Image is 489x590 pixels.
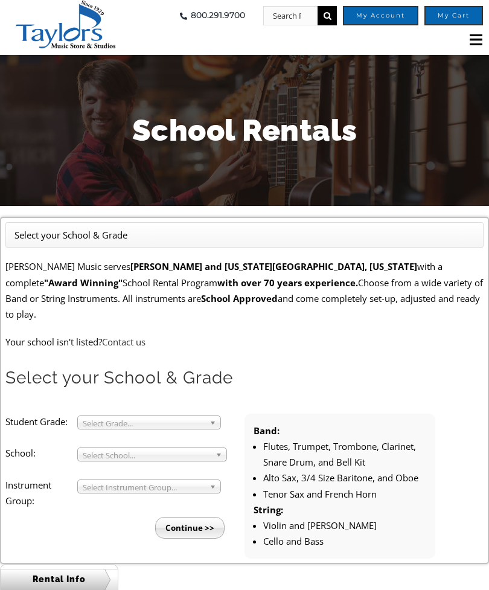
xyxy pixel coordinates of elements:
[5,414,77,429] label: Student Grade:
[254,425,280,437] strong: Band:
[1,569,118,590] h2: Rental Info
[155,517,225,539] input: Continue >>
[356,13,405,19] span: My Account
[263,533,426,549] li: Cello and Bass
[217,277,358,289] strong: with over 70 years experience.
[438,13,470,19] span: My Cart
[263,438,426,470] li: Flutes, Trumpet, Trombone, Clarinet, Snare Drum, and Bell Kit
[5,334,483,350] p: Your school isn't listed?
[263,470,426,486] li: Alto Sax, 3/4 Size Baritone, and Oboe
[130,260,417,272] strong: [PERSON_NAME] and [US_STATE][GEOGRAPHIC_DATA], [US_STATE]
[5,445,77,461] label: School:
[176,6,245,25] a: 800.291.9700
[191,6,245,25] span: 800.291.9700
[44,277,123,289] strong: "Award Winning"
[5,477,77,509] label: Instrument Group:
[5,258,483,322] p: [PERSON_NAME] Music serves with a complete School Rental Program Choose from a wide variety of Ba...
[263,518,426,533] li: Violin and [PERSON_NAME]
[318,6,337,25] input: Search
[424,6,483,25] a: My Cart
[83,480,205,495] span: Select Instrument Group...
[135,6,484,25] nav: Top Right
[102,336,145,348] a: Contact us
[254,504,283,516] strong: String:
[263,486,426,502] li: Tenor Sax and French Horn
[18,109,471,151] h1: School Rentals
[135,25,484,54] nav: Main Menu
[83,416,205,431] span: Select Grade...
[343,6,418,25] a: My Account
[5,367,483,390] h2: Select your School & Grade
[83,448,211,463] span: Select School...
[263,6,318,25] input: Search Products...
[14,227,127,243] li: Select your School & Grade
[201,292,278,304] strong: School Approved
